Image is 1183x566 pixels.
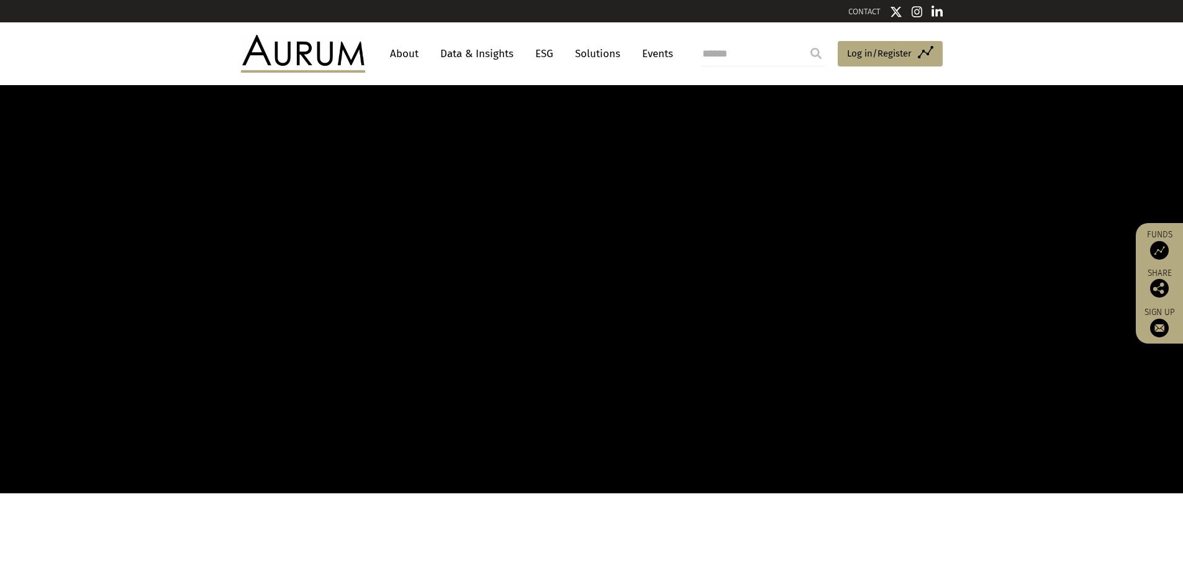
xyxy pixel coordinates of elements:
a: Events [636,42,673,65]
a: Data & Insights [434,42,520,65]
a: Log in/Register [838,41,943,67]
img: Twitter icon [890,6,902,18]
div: Share [1142,269,1177,298]
img: Linkedin icon [931,6,943,18]
a: CONTACT [848,7,881,16]
img: Access Funds [1150,241,1169,260]
img: Share this post [1150,279,1169,298]
span: Log in/Register [847,46,912,61]
a: About [384,42,425,65]
a: ESG [529,42,560,65]
img: Sign up to our newsletter [1150,319,1169,337]
a: Solutions [569,42,627,65]
a: Funds [1142,229,1177,260]
img: Instagram icon [912,6,923,18]
input: Submit [804,41,828,66]
img: Aurum [241,35,365,72]
a: Sign up [1142,307,1177,337]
